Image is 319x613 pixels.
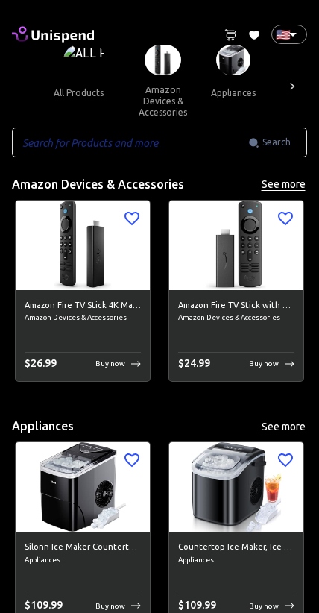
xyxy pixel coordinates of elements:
[25,541,141,554] h6: Silonn Ice Maker Countertop, 9 Cubes Ready in 6 Mins, 26lbs in 24Hrs, Self-Cleaning Ice Machine w...
[259,175,307,194] button: See more
[95,358,125,369] p: Buy now
[178,299,294,312] h6: Amazon Fire TV Stick with Alexa Voice Remote (includes TV controls), free &amp; live TV without c...
[178,312,294,324] span: Amazon Devices & Accessories
[169,201,303,290] img: Amazon Fire TV Stick with Alexa Voice Remote (includes TV controls), free &amp; live TV without c...
[63,45,106,75] img: ALL PRODUCTS
[127,75,199,127] button: amazon devices & accessories
[12,128,248,157] input: Search for Products and more
[25,312,141,324] span: Amazon Devices & Accessories
[178,554,294,566] span: Appliances
[199,75,268,111] button: appliances
[25,554,141,566] span: Appliances
[25,357,57,369] span: $ 26.99
[12,177,184,192] h5: Amazon Devices & Accessories
[178,357,210,369] span: $ 24.99
[249,600,279,612] p: Buy now
[42,75,116,111] button: all products
[271,25,307,44] div: 🇺🇸
[178,599,216,611] span: $ 109.99
[25,299,141,312] h6: Amazon Fire TV Stick 4K Max streaming device, Wi-Fi 6, Alexa Voice Remote (includes TV controls)
[259,418,307,436] button: See more
[249,358,279,369] p: Buy now
[12,418,74,434] h5: Appliances
[169,442,303,532] img: Countertop Ice Maker, Ice Maker Machine 6 Mins 9 Bullet Ice, 26.5lbs/24Hrs, Portable Ice Maker Ma...
[262,135,291,150] span: Search
[216,45,250,75] img: Appliances
[16,442,150,532] img: Silonn Ice Maker Countertop, 9 Cubes Ready in 6 Mins, 26lbs in 24Hrs, Self-Cleaning Ice Machine w...
[95,600,125,612] p: Buy now
[178,541,294,554] h6: Countertop Ice Maker, Ice Maker Machine 6 Mins 9 Bullet Ice, 26.5lbs/24Hrs, Portable Ice Maker Ma...
[16,201,150,290] img: Amazon Fire TV Stick 4K Max streaming device, Wi-Fi 6, Alexa Voice Remote (includes TV controls) ...
[145,45,181,75] img: Amazon Devices & Accessories
[25,599,63,611] span: $ 109.99
[276,25,283,43] p: 🇺🇸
